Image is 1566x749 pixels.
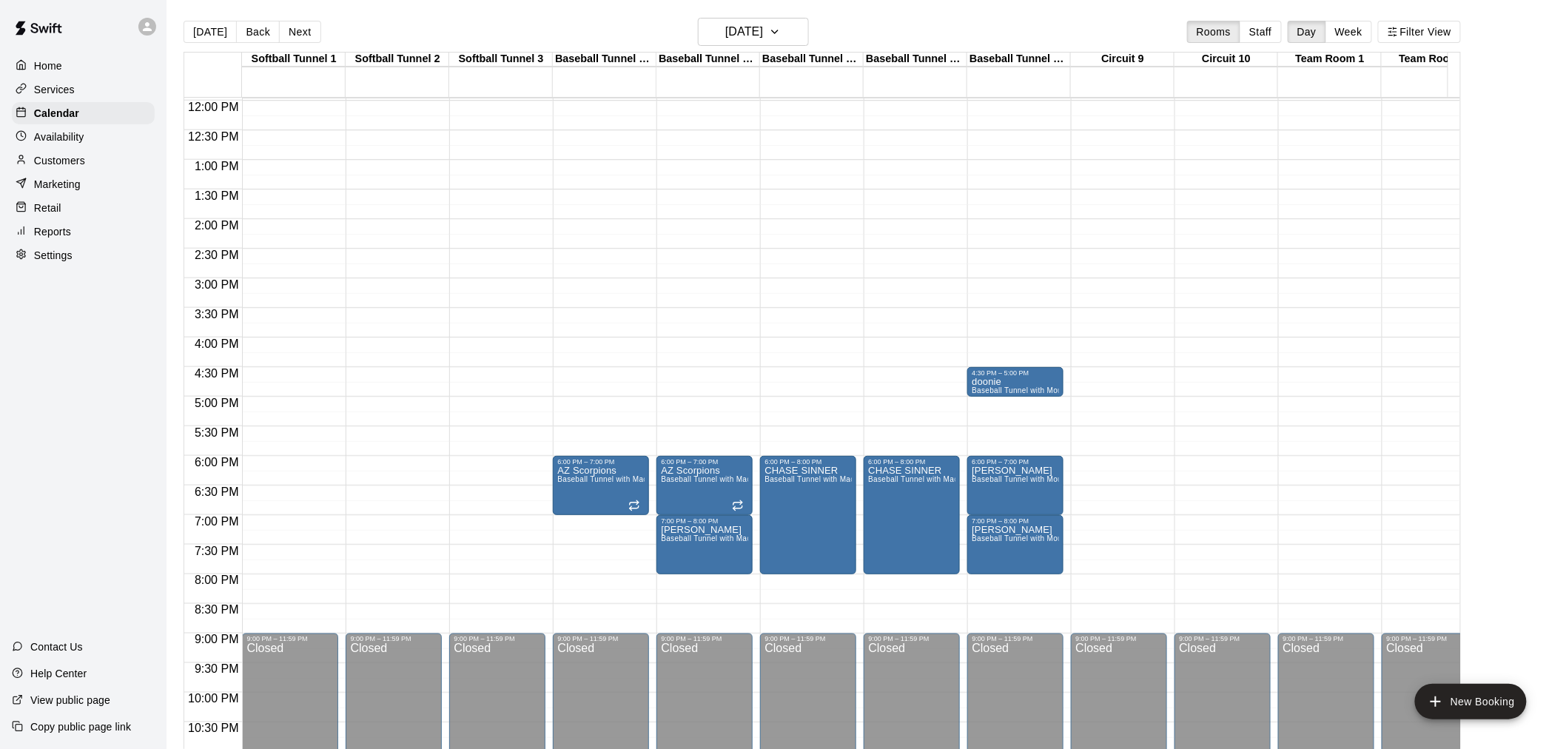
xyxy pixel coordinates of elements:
button: Week [1325,21,1372,43]
div: 9:00 PM – 11:59 PM [972,636,1059,643]
div: 9:00 PM – 11:59 PM [868,636,955,643]
div: 9:00 PM – 11:59 PM [557,636,645,643]
div: 6:00 PM – 8:00 PM [764,458,852,466]
span: Baseball Tunnel with Machine [557,475,662,483]
span: Baseball Tunnel with Machine [764,475,870,483]
div: Team Room 2 [1382,53,1485,67]
p: View public page [30,693,110,708]
div: 7:00 PM – 8:00 PM: daniels [967,515,1063,574]
div: 6:00 PM – 7:00 PM: AZ Scorpions [656,456,753,515]
a: Retail [12,197,155,219]
div: 9:00 PM – 11:59 PM [1283,636,1370,643]
span: 9:30 PM [191,663,243,676]
span: 3:30 PM [191,308,243,320]
div: 7:00 PM – 8:00 PM [661,517,748,525]
p: Copy public page link [30,719,131,734]
span: 12:00 PM [184,101,242,113]
button: Staff [1240,21,1282,43]
span: Baseball Tunnel with Mound [972,475,1071,483]
div: Baseball Tunnel 7 (Mound/Machine) [864,53,967,67]
span: Recurring event [732,500,744,511]
span: Baseball Tunnel with Machine [661,534,766,543]
span: Baseball Tunnel with Machine [661,475,766,483]
div: 7:00 PM – 8:00 PM: daniels [656,515,753,574]
span: 6:30 PM [191,486,243,498]
div: Baseball Tunnel 6 (Machine) [760,53,864,67]
span: 10:30 PM [184,722,242,735]
div: 7:00 PM – 8:00 PM [972,517,1059,525]
span: 5:00 PM [191,397,243,409]
p: Reports [34,224,71,239]
div: Softball Tunnel 3 [449,53,553,67]
p: Retail [34,201,61,215]
span: Recurring event [628,500,640,511]
button: Back [236,21,280,43]
a: Marketing [12,173,155,195]
button: Rooms [1187,21,1240,43]
p: Services [34,82,75,97]
div: 6:00 PM – 7:00 PM: hollis [967,456,1063,515]
span: Baseball Tunnel with Mound [972,534,1071,543]
p: Help Center [30,666,87,681]
a: Calendar [12,102,155,124]
p: Home [34,58,62,73]
div: 4:30 PM – 5:00 PM: doonie [967,367,1063,397]
div: 6:00 PM – 7:00 PM [972,458,1059,466]
h6: [DATE] [725,21,763,42]
div: Softball Tunnel 1 [242,53,346,67]
div: Circuit 10 [1174,53,1278,67]
a: Services [12,78,155,101]
div: 9:00 PM – 11:59 PM [454,636,541,643]
a: Reports [12,221,155,243]
span: 3:00 PM [191,278,243,291]
div: Baseball Tunnel 5 (Machine) [656,53,760,67]
a: Customers [12,150,155,172]
span: Baseball Tunnel with Mound [972,386,1071,394]
div: 4:30 PM – 5:00 PM [972,369,1059,377]
div: 9:00 PM – 11:59 PM [350,636,437,643]
div: 6:00 PM – 7:00 PM [557,458,645,466]
span: 7:30 PM [191,545,243,557]
span: 9:00 PM [191,634,243,646]
span: 2:00 PM [191,219,243,232]
div: 9:00 PM – 11:59 PM [1179,636,1266,643]
button: Filter View [1378,21,1461,43]
span: 12:30 PM [184,130,242,143]
span: 8:00 PM [191,574,243,587]
button: Next [279,21,320,43]
p: Contact Us [30,639,83,654]
div: 6:00 PM – 8:00 PM: CHASE SINNER [864,456,960,574]
span: 7:00 PM [191,515,243,528]
a: Settings [12,244,155,266]
div: Baseball Tunnel 8 (Mound) [967,53,1071,67]
span: 10:00 PM [184,693,242,705]
div: Baseball Tunnel 4 (Machine) [553,53,656,67]
button: [DATE] [184,21,237,43]
button: [DATE] [698,18,809,46]
a: Availability [12,126,155,148]
p: Settings [34,248,73,263]
div: 9:00 PM – 11:59 PM [1075,636,1163,643]
div: Circuit 9 [1071,53,1174,67]
div: 6:00 PM – 8:00 PM [868,458,955,466]
div: Team Room 1 [1278,53,1382,67]
p: Marketing [34,177,81,192]
span: 2:30 PM [191,249,243,261]
span: 6:00 PM [191,456,243,468]
p: Availability [34,130,84,144]
div: 9:00 PM – 11:59 PM [661,636,748,643]
div: 9:00 PM – 11:59 PM [1386,636,1473,643]
div: Softball Tunnel 2 [346,53,449,67]
p: Customers [34,153,85,168]
div: 6:00 PM – 8:00 PM: CHASE SINNER [760,456,856,574]
span: 5:30 PM [191,426,243,439]
div: 6:00 PM – 7:00 PM: AZ Scorpions [553,456,649,515]
a: Home [12,55,155,77]
p: Calendar [34,106,79,121]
